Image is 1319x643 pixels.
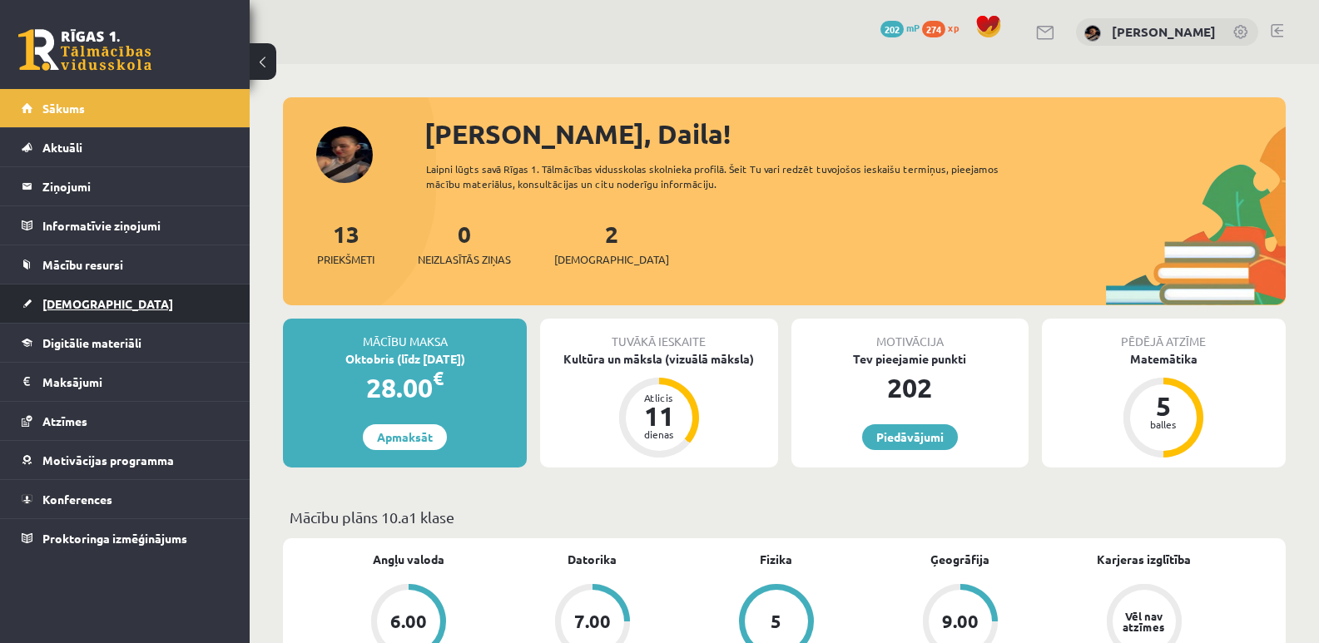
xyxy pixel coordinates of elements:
[390,612,427,631] div: 6.00
[22,402,229,440] a: Atzīmes
[1112,23,1216,40] a: [PERSON_NAME]
[22,441,229,479] a: Motivācijas programma
[568,551,617,568] a: Datorika
[317,219,374,268] a: 13Priekšmeti
[42,453,174,467] span: Motivācijas programma
[540,350,777,368] div: Kultūra un māksla (vizuālā māksla)
[283,350,527,368] div: Oktobris (līdz [DATE])
[373,551,444,568] a: Angļu valoda
[922,21,967,34] a: 274 xp
[634,393,684,403] div: Atlicis
[42,257,123,272] span: Mācību resursi
[290,506,1279,528] p: Mācību plāns 10.a1 klase
[317,251,374,268] span: Priekšmeti
[283,319,527,350] div: Mācību maksa
[22,284,229,323] a: [DEMOGRAPHIC_DATA]
[424,114,1286,154] div: [PERSON_NAME], Daila!
[22,363,229,401] a: Maksājumi
[791,319,1029,350] div: Motivācija
[948,21,959,34] span: xp
[760,551,792,568] a: Fizika
[1042,350,1286,460] a: Matemātika 5 balles
[433,366,444,390] span: €
[42,206,229,245] legend: Informatīvie ziņojumi
[922,21,945,37] span: 274
[880,21,904,37] span: 202
[22,480,229,518] a: Konferences
[42,167,229,205] legend: Ziņojumi
[942,612,979,631] div: 9.00
[22,128,229,166] a: Aktuāli
[418,219,511,268] a: 0Neizlasītās ziņas
[18,29,151,71] a: Rīgas 1. Tālmācības vidusskola
[574,612,611,631] div: 7.00
[554,219,669,268] a: 2[DEMOGRAPHIC_DATA]
[42,363,229,401] legend: Maksājumi
[283,368,527,408] div: 28.00
[906,21,920,34] span: mP
[930,551,989,568] a: Ģeogrāfija
[42,101,85,116] span: Sākums
[791,350,1029,368] div: Tev pieejamie punkti
[862,424,958,450] a: Piedāvājumi
[426,161,1028,191] div: Laipni lūgts savā Rīgas 1. Tālmācības vidusskolas skolnieka profilā. Šeit Tu vari redzēt tuvojošo...
[42,492,112,507] span: Konferences
[634,429,684,439] div: dienas
[540,350,777,460] a: Kultūra un māksla (vizuālā māksla) Atlicis 11 dienas
[22,245,229,284] a: Mācību resursi
[363,424,447,450] a: Apmaksāt
[540,319,777,350] div: Tuvākā ieskaite
[554,251,669,268] span: [DEMOGRAPHIC_DATA]
[42,335,141,350] span: Digitālie materiāli
[42,413,87,428] span: Atzīmes
[22,206,229,245] a: Informatīvie ziņojumi
[1138,419,1188,429] div: balles
[418,251,511,268] span: Neizlasītās ziņas
[1042,350,1286,368] div: Matemātika
[22,519,229,557] a: Proktoringa izmēģinājums
[42,296,173,311] span: [DEMOGRAPHIC_DATA]
[1138,393,1188,419] div: 5
[22,89,229,127] a: Sākums
[1121,611,1168,632] div: Vēl nav atzīmes
[791,368,1029,408] div: 202
[1084,25,1101,42] img: Daila Kronberga
[880,21,920,34] a: 202 mP
[22,167,229,205] a: Ziņojumi
[634,403,684,429] div: 11
[22,324,229,362] a: Digitālie materiāli
[1097,551,1191,568] a: Karjeras izglītība
[42,531,187,546] span: Proktoringa izmēģinājums
[1042,319,1286,350] div: Pēdējā atzīme
[771,612,781,631] div: 5
[42,140,82,155] span: Aktuāli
